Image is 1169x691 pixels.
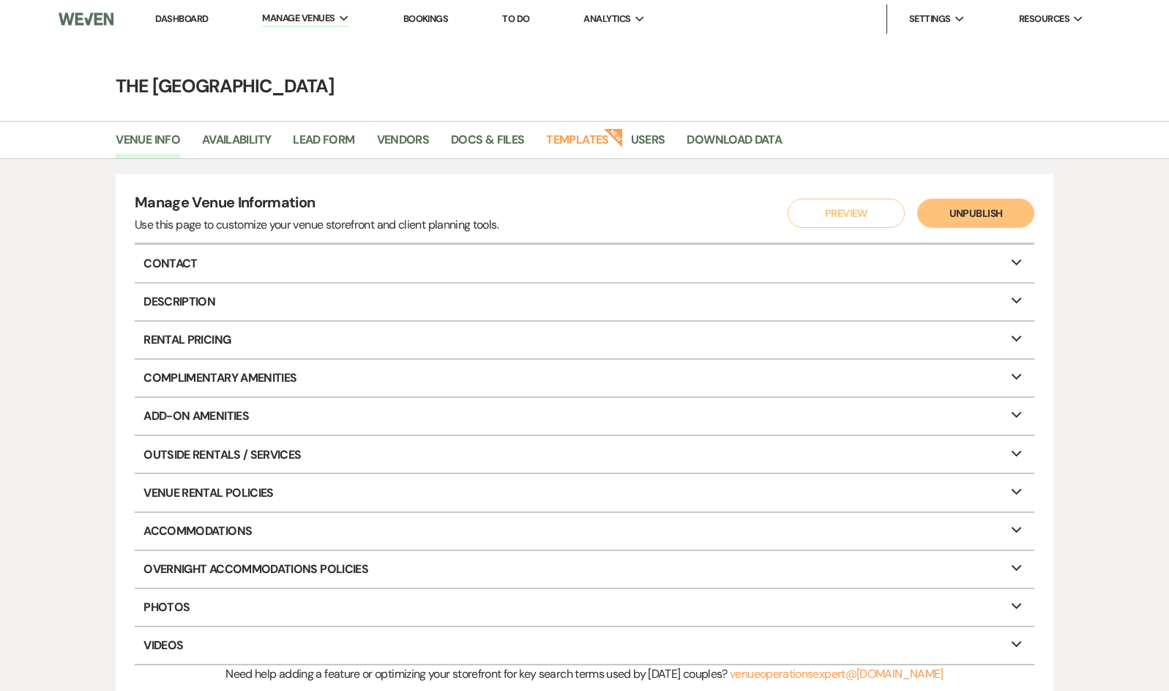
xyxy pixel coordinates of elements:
p: Accommodations [135,513,1034,550]
h4: Manage Venue Information [135,192,498,216]
button: Preview [788,199,905,228]
a: Vendors [377,130,430,158]
span: Analytics [583,12,630,26]
a: Lead Form [293,130,354,158]
p: Videos [135,627,1034,664]
a: Preview [784,199,901,228]
p: Description [135,284,1034,320]
a: Bookings [403,12,449,25]
p: Add-On Amenities [135,398,1034,435]
p: Overnight Accommodations Policies [135,551,1034,588]
a: venueoperationsexpert@[DOMAIN_NAME] [730,666,944,681]
p: Rental Pricing [135,322,1034,358]
a: To Do [502,12,529,25]
a: Availability [202,130,271,158]
p: Venue Rental Policies [135,474,1034,511]
a: Templates [546,130,608,158]
strong: New [603,127,624,147]
h4: The [GEOGRAPHIC_DATA] [58,73,1112,99]
div: Use this page to customize your venue storefront and client planning tools. [135,216,498,234]
a: Download Data [687,130,782,158]
span: Resources [1019,12,1069,26]
a: Venue Info [116,130,180,158]
a: Users [631,130,665,158]
span: Settings [909,12,951,26]
p: Complimentary Amenities [135,360,1034,396]
p: Outside Rentals / Services [135,436,1034,473]
button: Unpublish [917,199,1034,228]
p: Contact [135,245,1034,281]
a: Dashboard [155,12,208,25]
span: Manage Venues [262,11,335,26]
span: Need help adding a feature or optimizing your storefront for key search terms used by [DATE] coup... [225,666,727,681]
p: Photos [135,589,1034,626]
img: Weven Logo [59,4,114,34]
a: Docs & Files [451,130,524,158]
